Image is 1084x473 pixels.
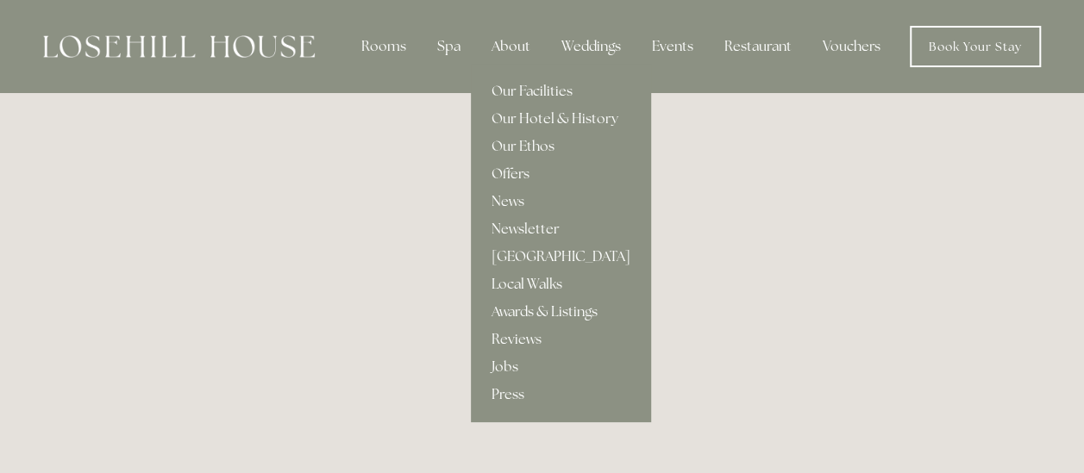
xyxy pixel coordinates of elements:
a: Local Walks [471,271,651,298]
div: Restaurant [711,29,805,64]
a: Jobs [471,353,651,381]
a: Our Hotel & History [471,105,651,133]
a: Reviews [471,326,651,353]
a: Newsletter [471,215,651,243]
a: Our Facilities [471,78,651,105]
a: Book Your Stay [910,26,1041,67]
div: Spa [423,29,474,64]
a: [GEOGRAPHIC_DATA] [471,243,651,271]
a: Awards & Listings [471,298,651,326]
div: Rooms [348,29,420,64]
div: About [478,29,544,64]
a: News [471,188,651,215]
a: Offers [471,160,651,188]
div: Weddings [548,29,635,64]
a: Our Ethos [471,133,651,160]
a: Press [471,381,651,408]
div: Events [638,29,707,64]
img: Losehill House [43,35,315,58]
a: Vouchers [809,29,894,64]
